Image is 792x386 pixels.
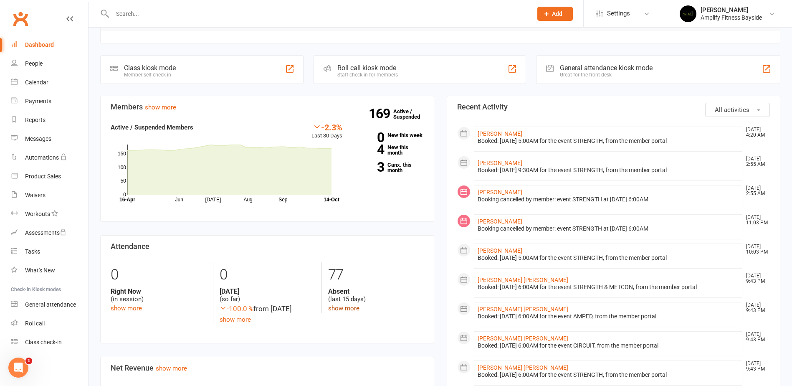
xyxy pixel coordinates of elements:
[478,167,739,174] div: Booked: [DATE] 9:30AM for the event STRENGTH, from the member portal
[742,127,769,138] time: [DATE] 4:20 AM
[25,173,61,180] div: Product Sales
[11,130,88,148] a: Messages
[25,301,76,308] div: General attendance
[478,342,739,349] div: Booked: [DATE] 6:00AM for the event CIRCUIT, from the member portal
[328,262,424,287] div: 77
[478,189,522,196] a: [PERSON_NAME]
[145,104,176,111] a: show more
[11,54,88,73] a: People
[8,358,28,378] iframe: Intercom live chat
[355,145,424,155] a: 4New this month
[742,244,769,255] time: [DATE] 10:03 PM
[111,124,193,131] strong: Active / Suspended Members
[11,295,88,314] a: General attendance kiosk mode
[220,305,253,313] span: -100.0 %
[25,98,51,104] div: Payments
[355,162,424,173] a: 3Canx. this month
[552,10,562,17] span: Add
[457,103,770,111] h3: Recent Activity
[742,273,769,284] time: [DATE] 9:43 PM
[701,6,762,14] div: [PERSON_NAME]
[355,161,384,173] strong: 3
[478,254,739,262] div: Booked: [DATE] 5:00AM for the event STRENGTH, from the member portal
[10,8,31,29] a: Clubworx
[11,314,88,333] a: Roll call
[25,320,45,327] div: Roll call
[124,72,176,78] div: Member self check-in
[220,316,251,323] a: show more
[25,358,32,364] span: 1
[478,335,568,342] a: [PERSON_NAME] [PERSON_NAME]
[220,287,315,303] div: (so far)
[311,122,342,132] div: -2.3%
[25,192,46,198] div: Waivers
[478,160,522,166] a: [PERSON_NAME]
[25,248,40,255] div: Tasks
[111,103,424,111] h3: Members
[337,64,398,72] div: Roll call kiosk mode
[156,365,187,372] a: show more
[478,371,739,378] div: Booked: [DATE] 6:00AM for the event STRENGTH, from the member portal
[742,361,769,372] time: [DATE] 9:43 PM
[742,302,769,313] time: [DATE] 9:43 PM
[742,185,769,196] time: [DATE] 2:55 AM
[560,72,653,78] div: Great for the front desk
[111,242,424,251] h3: Attendance
[25,339,62,345] div: Class check-in
[124,64,176,72] div: Class kiosk mode
[478,364,568,371] a: [PERSON_NAME] [PERSON_NAME]
[311,122,342,140] div: Last 30 Days
[111,262,207,287] div: 0
[25,229,66,236] div: Assessments
[478,225,739,232] div: Booking cancelled by member: event STRENGTH at [DATE] 6:00AM
[25,117,46,123] div: Reports
[355,132,424,138] a: 0New this week
[607,4,630,23] span: Settings
[369,107,393,120] strong: 169
[25,41,54,48] div: Dashboard
[11,36,88,54] a: Dashboard
[25,79,48,86] div: Calendar
[11,223,88,242] a: Assessments
[25,60,43,67] div: People
[742,215,769,226] time: [DATE] 11:03 PM
[478,247,522,254] a: [PERSON_NAME]
[11,333,88,352] a: Class kiosk mode
[478,277,568,283] a: [PERSON_NAME] [PERSON_NAME]
[478,196,739,203] div: Booking cancelled by member: event STRENGTH at [DATE] 6:00AM
[478,130,522,137] a: [PERSON_NAME]
[355,143,384,156] strong: 4
[11,205,88,223] a: Workouts
[11,261,88,280] a: What's New
[11,111,88,130] a: Reports
[111,287,207,303] div: (in session)
[25,154,59,161] div: Automations
[110,8,526,20] input: Search...
[537,7,573,21] button: Add
[220,287,315,295] strong: [DATE]
[478,284,739,291] div: Booked: [DATE] 6:00AM for the event STRENGTH & METCON, from the member portal
[25,267,55,274] div: What's New
[742,332,769,343] time: [DATE] 9:43 PM
[393,102,430,126] a: 169Active / Suspended
[11,148,88,167] a: Automations
[328,287,424,303] div: (last 15 days)
[742,156,769,167] time: [DATE] 2:55 AM
[355,131,384,144] strong: 0
[11,92,88,111] a: Payments
[478,313,739,320] div: Booked: [DATE] 6:00AM for the event AMPED, from the member portal
[11,186,88,205] a: Waivers
[11,167,88,186] a: Product Sales
[328,305,359,312] a: show more
[560,64,653,72] div: General attendance kiosk mode
[111,305,142,312] a: show more
[478,218,522,225] a: [PERSON_NAME]
[478,137,739,145] div: Booked: [DATE] 5:00AM for the event STRENGTH, from the member portal
[220,303,315,315] div: from [DATE]
[701,14,762,21] div: Amplify Fitness Bayside
[220,262,315,287] div: 0
[111,287,207,295] strong: Right Now
[11,242,88,261] a: Tasks
[680,5,696,22] img: thumb_image1596355059.png
[11,73,88,92] a: Calendar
